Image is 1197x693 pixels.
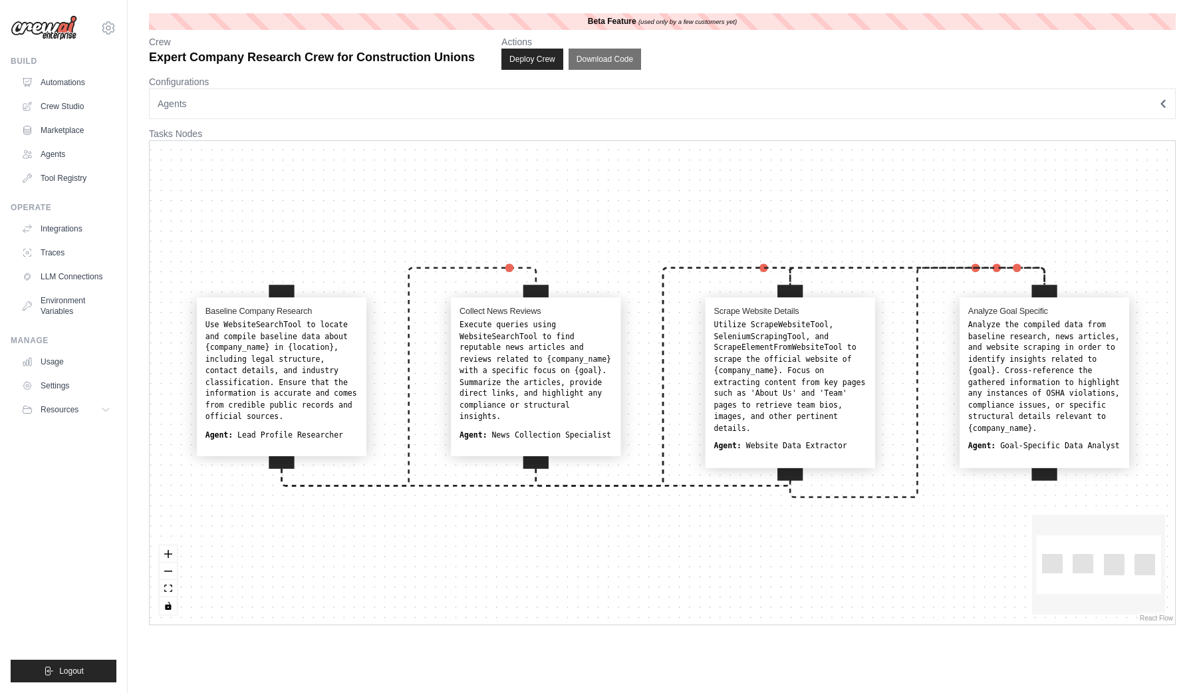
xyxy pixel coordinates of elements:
[41,404,78,415] span: Resources
[59,666,84,676] span: Logout
[205,430,358,441] div: Lead Profile Researcher
[160,597,177,615] button: toggle interactivity
[197,297,366,456] div: Baseline Company ResearchUse WebsiteSearchTool to locate and compile baseline data about {company...
[16,351,116,372] a: Usage
[16,168,116,189] a: Tool Registry
[16,96,116,117] a: Crew Studio
[16,266,116,287] a: LLM Connections
[968,442,996,450] b: Agent:
[16,120,116,141] a: Marketplace
[149,49,475,67] p: Expert Company Research Crew for Construction Unions
[11,56,116,67] div: Build
[790,268,1049,497] g: Edge from scrape_website_details to analyze_goal_specific
[638,18,737,25] i: (used only by a few customers yet)
[706,297,875,468] div: Scrape Website DetailsUtilize ScrapeWebsiteTool, SeleniumScrapingTool, and ScrapeElementFromWebsi...
[205,320,358,423] div: Use WebsiteSearchTool to locate and compile baseline data about {company_name} in {location}, inc...
[501,49,563,70] button: Deploy Crew
[160,580,177,597] button: fit view
[460,320,612,423] div: Execute queries using WebsiteSearchTool to find reputable news articles and reviews related to {c...
[11,15,77,41] img: Logo
[11,660,116,682] button: Logout
[160,563,177,580] button: zoom out
[149,127,1176,140] p: Tasks Nodes
[16,144,116,165] a: Agents
[205,430,233,439] b: Agent:
[16,242,116,263] a: Traces
[16,290,116,322] a: Environment Variables
[714,320,866,434] div: Utilize ScrapeWebsiteTool, SeleniumScrapingTool, and ScrapeElementFromWebsiteTool to scrape the o...
[714,442,741,450] b: Agent:
[16,399,116,420] button: Resources
[16,218,116,239] a: Integrations
[460,430,612,441] div: News Collection Specialist
[149,88,1176,119] button: Agents
[968,441,1121,452] div: Goal-Specific Data Analyst
[460,306,612,316] h4: Collect News Reviews
[11,335,116,346] div: Manage
[16,375,116,396] a: Settings
[149,75,1176,88] p: Configurations
[536,268,1049,486] g: Edge from collect_news_reviews to analyze_goal_specific
[158,97,187,110] span: Agents
[588,17,636,26] b: Beta Feature
[1140,615,1173,622] a: React Flow attribution
[160,545,177,615] div: React Flow controls
[968,320,1121,434] div: Analyze the compiled data from baseline research, news articles, and website scraping in order to...
[149,35,475,49] p: Crew
[501,35,641,49] p: Actions
[281,268,1048,486] g: Edge from baseline_company_research to analyze_goal_specific
[968,306,1121,316] h4: Analyze Goal Specific
[160,545,177,563] button: zoom in
[16,72,116,93] a: Automations
[714,306,866,316] h4: Scrape Website Details
[11,202,116,213] div: Operate
[281,268,540,486] g: Edge from baseline_company_research to collect_news_reviews
[451,297,620,456] div: Collect News ReviewsExecute queries using WebsiteSearchTool to find reputable news articles and r...
[960,297,1129,468] div: Analyze Goal SpecificAnalyze the compiled data from baseline research, news articles, and website...
[714,441,866,452] div: Website Data Extractor
[205,306,358,316] h4: Baseline Company Research
[460,430,487,439] b: Agent:
[569,49,641,70] button: Download Code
